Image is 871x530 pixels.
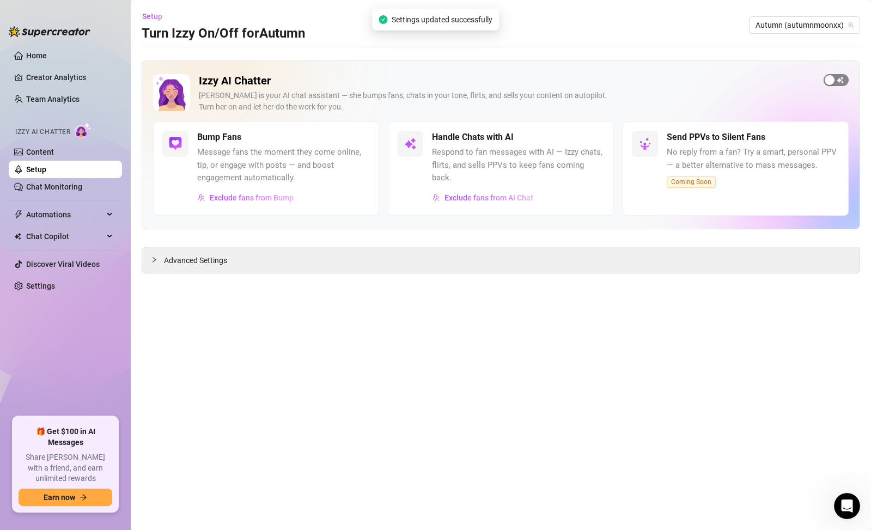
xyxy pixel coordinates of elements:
img: svg%3e [198,194,205,202]
span: collapsed [151,257,157,263]
img: Profile image for Yoni [62,6,79,23]
div: Close [191,4,211,24]
h5: Send PPVs to Silent Fans [667,131,765,144]
span: Exclude fans from AI Chat [444,193,533,202]
img: svg%3e [433,194,440,202]
img: Profile image for Ella [31,6,48,23]
a: Chat Monitoring [26,182,82,191]
span: 🎁 Get $100 in AI Messages [19,427,112,448]
span: check-circle [379,15,387,24]
img: svg%3e [404,137,417,150]
p: A few hours [92,14,134,25]
span: Message fans the moment they come online, tip, or engage with posts — and boost engagement automa... [197,146,370,185]
div: Hey, What brings you here [DATE]?[PERSON_NAME] • Just now [9,63,161,87]
div: Hey, What brings you here [DATE]? [17,69,152,80]
button: go back [7,4,28,25]
button: Exclude fans from Bump [197,189,294,206]
button: Get started with the Desktop app ⭐️ [48,316,204,338]
div: Ella says… [9,63,209,111]
span: Advanced Settings [164,254,227,266]
span: Automations [26,206,103,223]
div: [PERSON_NAME] • Just now [17,89,108,95]
a: Creator Analytics [26,69,113,86]
h3: Turn Izzy On/Off for Autumn [142,25,305,42]
span: Coming Soon [667,176,716,188]
img: svg%3e [169,137,182,150]
h5: Handle Chats with AI [432,131,514,144]
a: Team Analytics [26,95,80,103]
button: Setup [142,8,171,25]
button: Desktop App and Browser Extention [50,344,204,365]
a: Discover Viral Videos [26,260,100,269]
img: svg%3e [638,137,651,150]
span: team [848,22,854,28]
button: Report Bug 🐛 [133,225,204,247]
a: Settings [26,282,55,290]
span: Earn now [44,493,75,502]
span: Exclude fans from Bump [210,193,294,202]
span: Respond to fan messages with AI — Izzy chats, flirts, and sells PPVs to keep fans coming back. [432,146,605,185]
span: Chat Copilot [26,228,103,245]
button: Earn nowarrow-right [19,489,112,506]
a: Setup [26,165,46,174]
h2: Izzy AI Chatter [199,74,815,88]
h1: 🌟 Supercreator [83,5,152,14]
span: thunderbolt [14,210,23,219]
img: logo-BBDzfeDw.svg [9,26,90,37]
div: collapsed [151,254,164,266]
button: Exclude fans from AI Chat [432,189,534,206]
span: Setup [142,12,162,21]
span: Izzy AI Chatter [15,127,70,137]
iframe: Intercom live chat [834,493,860,519]
a: Home [26,51,47,60]
span: arrow-right [80,494,87,501]
span: No reply from a fan? Try a smart, personal PPV — a better alternative to mass messages. [667,146,839,172]
span: Settings updated successfully [392,14,492,26]
span: Share [PERSON_NAME] with a friend, and earn unlimited rewards [19,452,112,484]
img: AI Chatter [75,123,92,138]
button: I need an explanation❓ [95,289,204,311]
img: Izzy AI Chatter [153,74,190,111]
a: Content [26,148,54,156]
button: Izzy Credits, billing & subscription or Affiliate Program 💵 [14,252,204,284]
span: Autumn (autumnmoonxx) [756,17,854,33]
div: [PERSON_NAME] is your AI chat assistant — she bumps fans, chats in your tone, flirts, and sells y... [199,90,815,113]
img: Chat Copilot [14,233,21,240]
button: Izzy AI Chatter 👩 [46,225,130,247]
h5: Bump Fans [197,131,241,144]
img: Profile image for Giselle [46,6,64,23]
button: Home [170,4,191,25]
